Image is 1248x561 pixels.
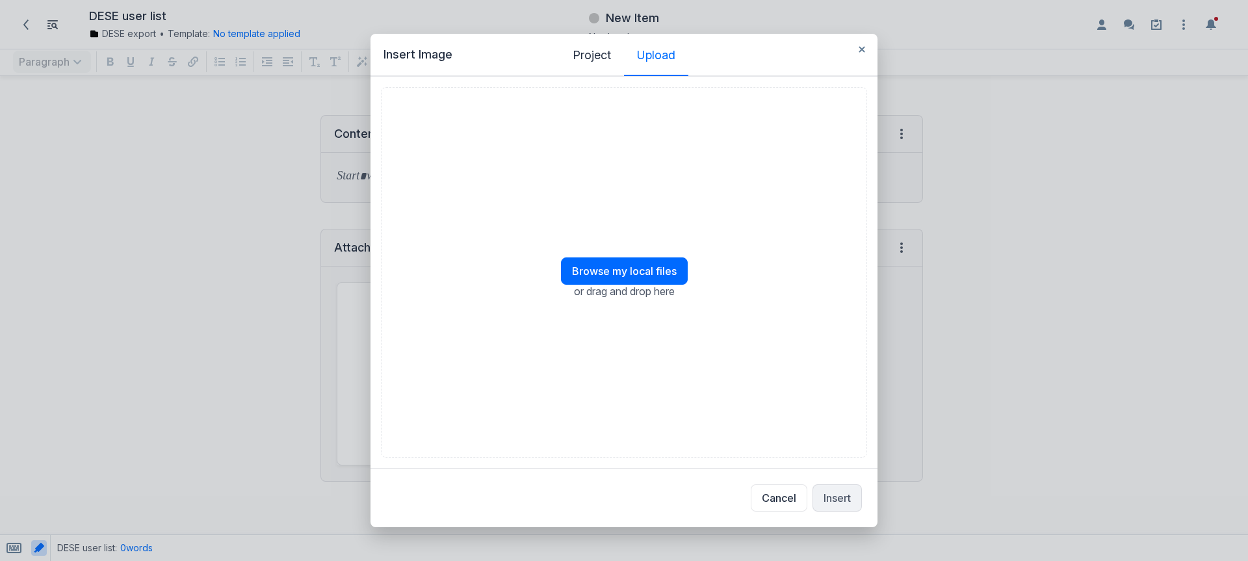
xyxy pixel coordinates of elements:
[751,484,807,512] button: Cancel
[370,77,877,468] div: Browse my local filesor drag and drop here
[574,285,675,298] p: or drag and drop here
[561,257,688,285] button: Browse my local files
[637,49,675,62] div: Upload
[573,49,611,62] div: Project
